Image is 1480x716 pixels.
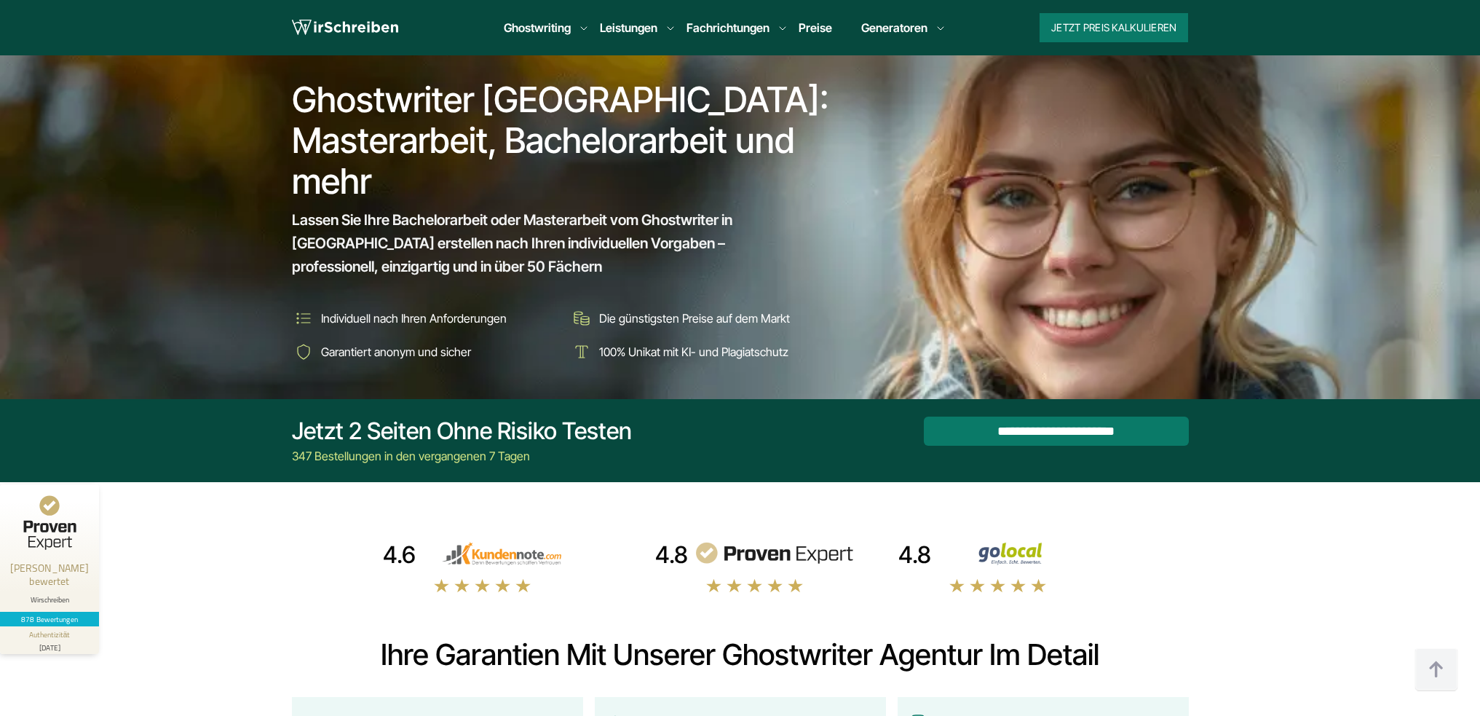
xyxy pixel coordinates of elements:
h1: Ghostwriter [GEOGRAPHIC_DATA]: Masterarbeit, Bachelorarbeit und mehr [292,79,839,202]
li: 100% Unikat mit KI- und Plagiatschutz [570,340,838,363]
img: stars [949,578,1048,594]
img: kundennote [422,542,582,565]
li: Individuell nach Ihren Anforderungen [292,307,560,330]
a: Preise [799,20,832,35]
img: Individuell nach Ihren Anforderungen [292,307,315,330]
a: Ghostwriting [504,19,571,36]
img: 100% Unikat mit KI- und Plagiatschutz [570,340,593,363]
div: [DATE] [6,640,93,651]
img: Die günstigsten Preise auf dem Markt [570,307,593,330]
h2: Ihre Garantien mit unserer Ghostwriter Agentur im Detail [292,637,1189,672]
div: 4.8 [655,540,688,570]
a: Generatoren [861,19,927,36]
div: Wirschreiben [6,595,93,605]
img: Garantiert anonym und sicher [292,340,315,363]
img: logo wirschreiben [292,17,398,39]
a: Leistungen [600,19,657,36]
div: 4.8 [898,540,931,570]
img: button top [1414,648,1458,692]
div: Authentizität [29,629,71,640]
li: Garantiert anonym und sicher [292,340,560,363]
img: stars [705,578,804,594]
div: Jetzt 2 Seiten ohne Risiko testen [292,417,632,446]
img: stars [433,578,532,594]
span: Lassen Sie Ihre Bachelorarbeit oder Masterarbeit vom Ghostwriter in [GEOGRAPHIC_DATA] erstellen n... [292,208,812,278]
img: provenexpert reviews [694,542,854,565]
div: 347 Bestellungen in den vergangenen 7 Tagen [292,447,632,465]
div: 4.6 [383,540,416,570]
img: Wirschreiben Bewertungen [937,542,1097,565]
a: Fachrichtungen [686,19,769,36]
button: Jetzt Preis kalkulieren [1040,13,1188,42]
li: Die günstigsten Preise auf dem Markt [570,307,838,330]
